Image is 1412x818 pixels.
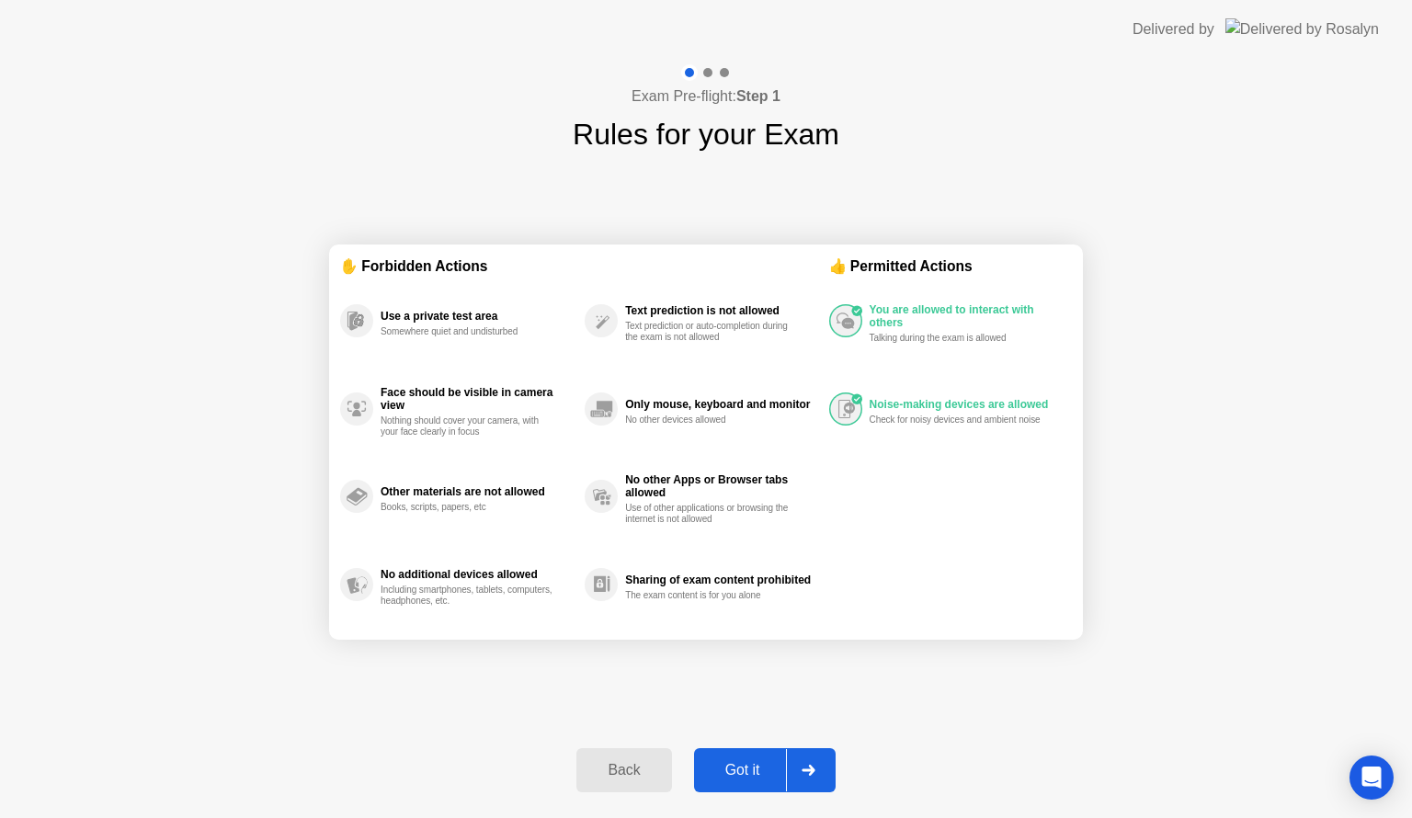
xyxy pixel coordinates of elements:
div: Sharing of exam content prohibited [625,574,819,586]
div: Open Intercom Messenger [1349,756,1394,800]
div: Only mouse, keyboard and monitor [625,398,819,411]
div: No additional devices allowed [381,568,575,581]
div: Use a private test area [381,310,575,323]
div: No other devices allowed [625,415,799,426]
div: Delivered by [1133,18,1214,40]
div: No other Apps or Browser tabs allowed [625,473,819,499]
div: Got it [700,762,786,778]
div: Back [582,762,666,778]
h4: Exam Pre-flight: [632,85,780,108]
div: Check for noisy devices and ambient noise [870,415,1043,426]
div: You are allowed to interact with others [870,303,1063,329]
div: Text prediction or auto-completion during the exam is not allowed [625,321,799,343]
button: Got it [694,748,836,792]
img: Delivered by Rosalyn [1225,18,1379,40]
div: Noise-making devices are allowed [870,398,1063,411]
div: Face should be visible in camera view [381,386,575,412]
div: Somewhere quiet and undisturbed [381,326,554,337]
div: Other materials are not allowed [381,485,575,498]
div: Nothing should cover your camera, with your face clearly in focus [381,415,554,437]
div: Use of other applications or browsing the internet is not allowed [625,503,799,525]
button: Back [576,748,671,792]
b: Step 1 [736,88,780,104]
div: The exam content is for you alone [625,590,799,601]
h1: Rules for your Exam [573,112,839,156]
div: 👍 Permitted Actions [829,256,1072,277]
div: Including smartphones, tablets, computers, headphones, etc. [381,585,554,607]
div: Books, scripts, papers, etc [381,502,554,513]
div: Talking during the exam is allowed [870,333,1043,344]
div: ✋ Forbidden Actions [340,256,829,277]
div: Text prediction is not allowed [625,304,819,317]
